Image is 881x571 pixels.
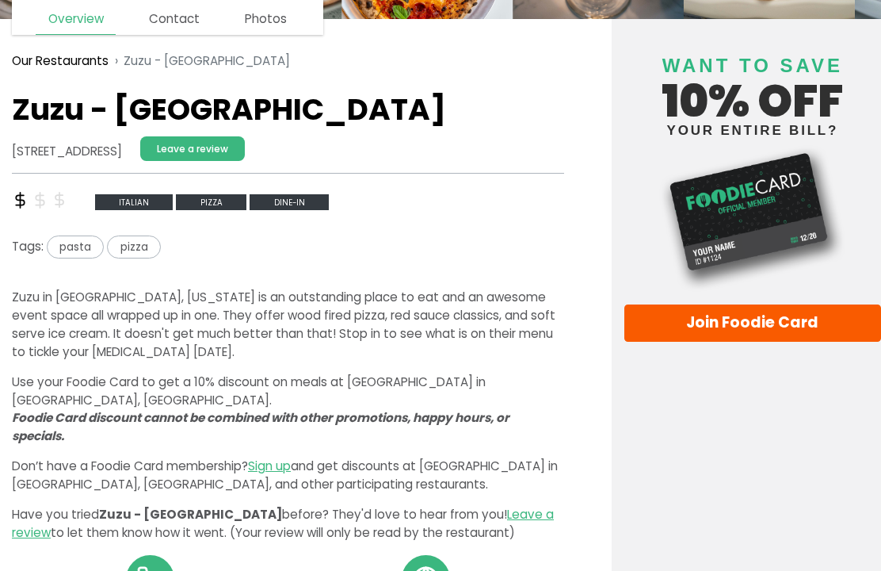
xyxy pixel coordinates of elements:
li: Zuzu - [GEOGRAPHIC_DATA] [109,53,290,71]
a: pasta [44,239,107,255]
a: Sign up [248,458,291,475]
a: Overview [36,5,115,36]
div: Tags: [12,236,564,266]
a: Our Restaurants [12,53,109,71]
a: Dine-in [250,194,329,210]
i: Foodie Card discount cannot be combined with other promotions, happy hours, or specials. [12,410,509,445]
a: Contact [137,5,212,35]
address: [STREET_ADDRESS] [12,144,122,162]
span: pizza [107,236,160,259]
span: pasta [47,236,104,259]
a: italian [95,194,177,210]
a: Photos [233,5,299,35]
span: Zuzu - [GEOGRAPHIC_DATA] [99,507,282,523]
p: Don’t have a Foodie Card membership? and get discounts at [GEOGRAPHIC_DATA] in [GEOGRAPHIC_DATA],... [12,458,564,495]
span: Want to save [662,56,843,77]
a: Leave a review [12,507,554,542]
span: italian [95,195,174,212]
span: pizza [176,195,246,212]
h1: Zuzu - [GEOGRAPHIC_DATA] [12,93,564,128]
a: pizza [176,194,250,210]
p: Zuzu in [GEOGRAPHIC_DATA], [US_STATE] is an outstanding place to eat and an awesome event space a... [12,289,564,362]
p: Use your Foodie Card to get a 10% discount on meals at [GEOGRAPHIC_DATA] in [GEOGRAPHIC_DATA], [G... [12,374,564,446]
p: Have you tried before? They'd love to hear from you! to let them know how it went. (Your review w... [12,507,564,543]
span: Dine-in [250,195,329,212]
a: pizza [107,239,160,255]
a: Leave a review [140,137,245,162]
nav: breadcrumb [12,44,564,80]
